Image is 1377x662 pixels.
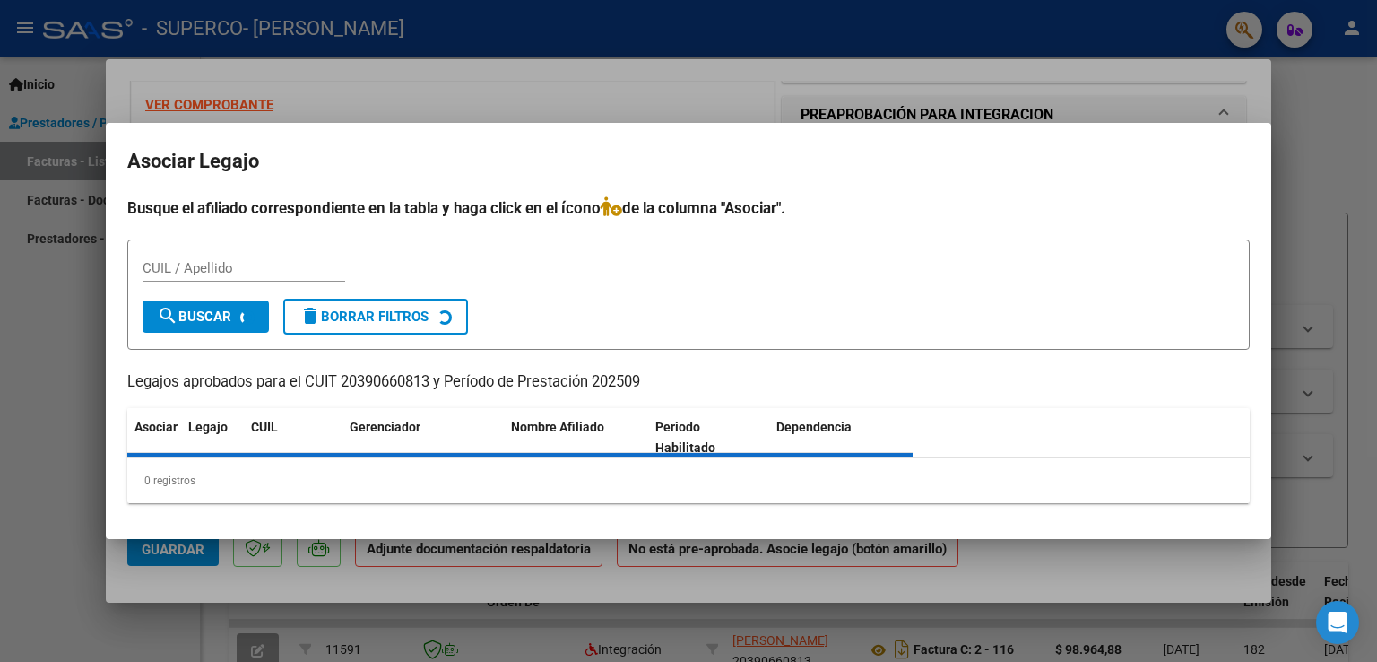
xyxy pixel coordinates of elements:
span: Buscar [157,309,231,325]
div: Open Intercom Messenger [1316,601,1359,644]
datatable-header-cell: Nombre Afiliado [504,408,648,467]
datatable-header-cell: Legajo [181,408,244,467]
mat-icon: delete [299,305,321,327]
span: Borrar Filtros [299,309,429,325]
div: 0 registros [127,458,1250,503]
datatable-header-cell: CUIL [244,408,342,467]
span: Nombre Afiliado [511,420,604,434]
datatable-header-cell: Dependencia [769,408,914,467]
datatable-header-cell: Asociar [127,408,181,467]
p: Legajos aprobados para el CUIT 20390660813 y Período de Prestación 202509 [127,371,1250,394]
mat-icon: search [157,305,178,327]
span: Gerenciador [350,420,420,434]
span: CUIL [251,420,278,434]
datatable-header-cell: Periodo Habilitado [648,408,769,467]
h4: Busque el afiliado correspondiente en la tabla y haga click en el ícono de la columna "Asociar". [127,196,1250,220]
h2: Asociar Legajo [127,144,1250,179]
span: Dependencia [776,420,852,434]
span: Periodo Habilitado [655,420,715,455]
button: Borrar Filtros [283,299,468,335]
button: Buscar [143,301,269,333]
span: Legajo [188,420,228,434]
span: Asociar [134,420,178,434]
datatable-header-cell: Gerenciador [342,408,504,467]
